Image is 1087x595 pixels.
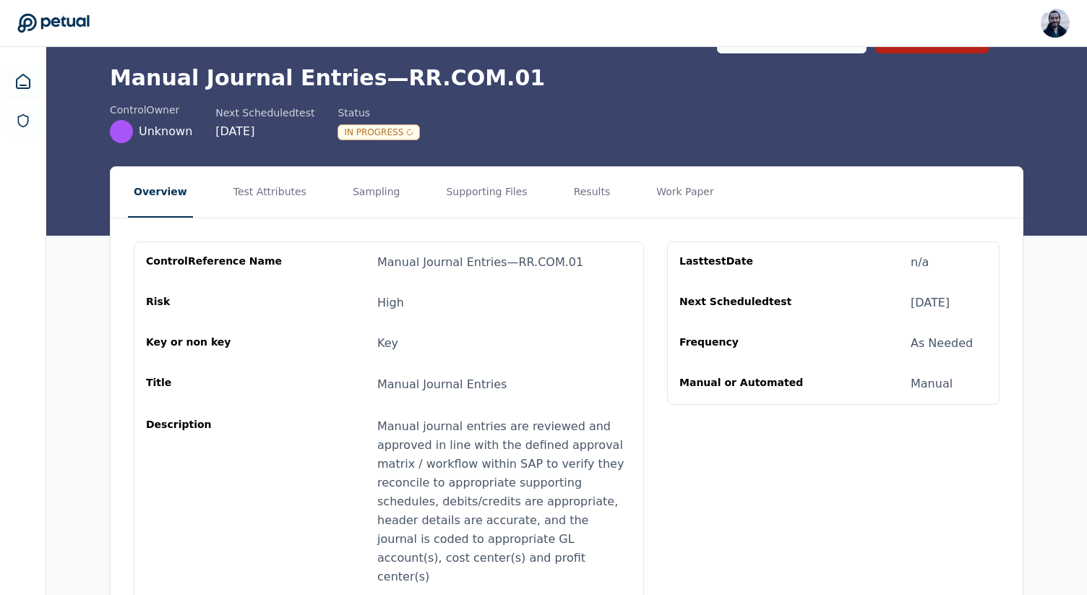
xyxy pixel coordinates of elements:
[228,167,312,218] button: Test Attributes
[679,294,818,312] div: Next Scheduled test
[377,294,404,312] div: High
[215,106,314,120] div: Next Scheduled test
[650,167,720,218] button: Work Paper
[7,105,39,137] a: SOC 1 Reports
[338,124,420,140] div: In Progress
[146,335,285,352] div: Key or non key
[110,103,192,117] div: control Owner
[338,106,420,120] div: Status
[911,335,973,352] div: As Needed
[377,254,583,271] div: Manual Journal Entries — RR.COM.01
[6,64,40,99] a: Dashboard
[1041,9,1070,38] img: Roberto Fernandez
[911,294,950,312] div: [DATE]
[347,167,406,218] button: Sampling
[679,254,818,271] div: Last test Date
[139,123,192,140] span: Unknown
[377,417,632,586] div: Manual journal entries are reviewed and approved in line with the defined approval matrix / workf...
[911,375,953,393] div: Manual
[440,167,533,218] button: Supporting Files
[146,417,285,586] div: Description
[568,167,616,218] button: Results
[17,13,90,33] a: Go to Dashboard
[146,254,285,271] div: control Reference Name
[377,377,507,391] span: Manual Journal Entries
[146,294,285,312] div: Risk
[110,65,1023,91] h1: Manual Journal Entries — RR.COM.01
[215,123,314,140] div: [DATE]
[911,254,929,271] div: n/a
[679,375,818,393] div: Manual or Automated
[377,335,398,352] div: Key
[146,375,285,394] div: Title
[679,335,818,352] div: Frequency
[128,167,193,218] button: Overview
[111,167,1023,218] nav: Tabs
